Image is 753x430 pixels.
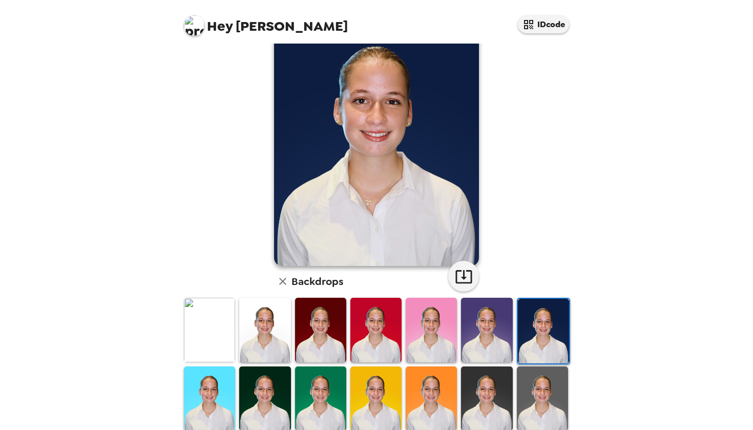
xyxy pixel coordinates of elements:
[184,298,235,362] img: Original
[291,273,343,290] h6: Backdrops
[274,10,479,266] img: user
[207,17,233,35] span: Hey
[184,15,204,36] img: profile pic
[184,10,348,33] span: [PERSON_NAME]
[518,15,569,33] button: IDcode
